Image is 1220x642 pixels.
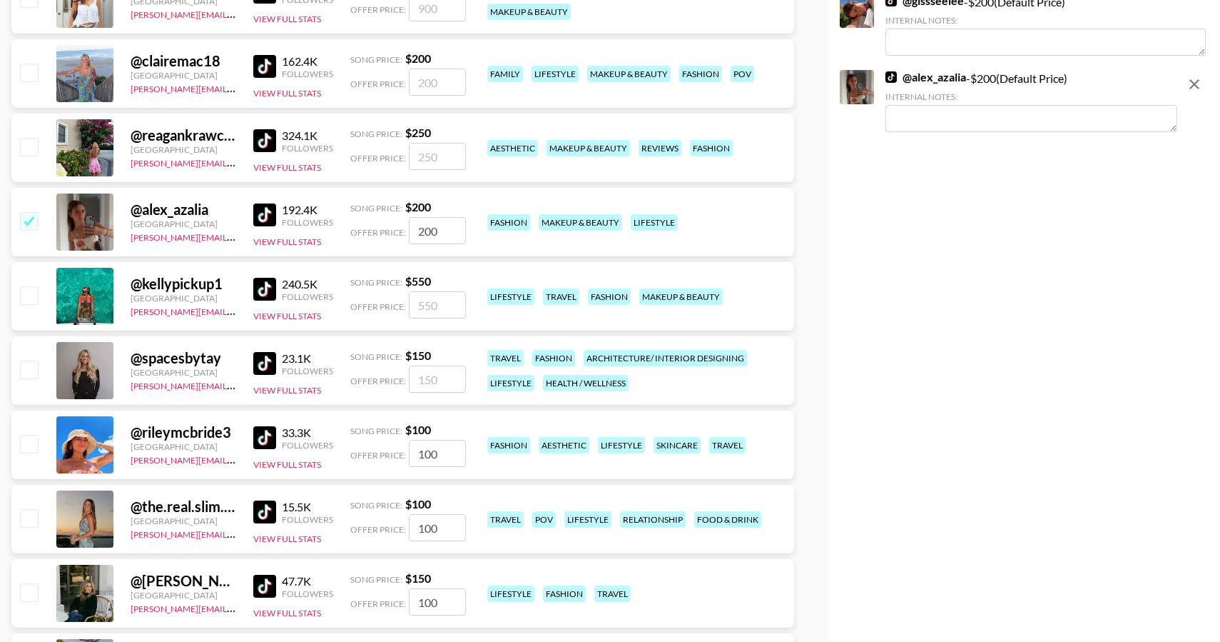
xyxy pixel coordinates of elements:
span: Offer Price: [350,4,406,15]
a: @alex_azalia [885,70,966,84]
button: View Full Stats [253,311,321,321]
button: View Full Stats [253,88,321,99]
div: skincare [654,437,701,453]
a: [PERSON_NAME][EMAIL_ADDRESS][PERSON_NAME][DOMAIN_NAME] [131,304,410,317]
strong: $ 200 [405,51,431,65]
div: @ [PERSON_NAME].[PERSON_NAME] [131,572,236,590]
div: aesthetic [487,140,538,156]
span: Song Price: [350,54,402,65]
div: Followers [282,514,333,525]
div: lifestyle [487,289,534,305]
div: 324.1K [282,129,333,143]
div: [GEOGRAPHIC_DATA] [131,293,236,304]
div: [GEOGRAPHIC_DATA] [131,70,236,81]
strong: $ 100 [405,497,431,511]
img: TikTok [885,71,897,83]
div: travel [487,511,524,528]
span: Song Price: [350,203,402,214]
div: 23.1K [282,351,333,366]
div: fashion [588,289,631,305]
div: @ clairemac18 [131,52,236,70]
span: Offer Price: [350,376,406,386]
img: TikTok [253,129,276,152]
a: [PERSON_NAME][EMAIL_ADDRESS][PERSON_NAME][DOMAIN_NAME] [131,229,410,243]
input: 200 [409,217,466,244]
img: TikTok [253,501,276,523]
img: TikTok [253,352,276,375]
div: [GEOGRAPHIC_DATA] [131,516,236,526]
strong: $ 100 [405,423,431,436]
div: 162.4K [282,54,333,69]
div: makeup & beauty [639,289,723,305]
div: lifestyle [631,214,678,231]
div: - $ 200 (Default Price) [885,70,1177,132]
div: travel [487,350,524,366]
strong: $ 200 [405,200,431,214]
div: pov [731,66,754,82]
input: 100 [409,514,466,541]
span: Offer Price: [350,79,406,89]
span: Song Price: [350,426,402,436]
div: @ alex_azalia [131,201,236,219]
div: makeup & beauty [547,140,630,156]
div: food & drink [694,511,761,528]
div: Followers [282,217,333,228]
div: Internal Notes: [885,15,1206,26]
a: [PERSON_NAME][EMAIL_ADDRESS][PERSON_NAME][DOMAIN_NAME] [131,6,410,20]
button: View Full Stats [253,385,321,396]
span: Offer Price: [350,153,406,164]
img: TikTok [253,575,276,598]
strong: $ 150 [405,571,431,585]
span: Song Price: [350,277,402,288]
div: Followers [282,143,333,154]
img: TikTok [253,55,276,78]
div: @ kellypickup1 [131,275,236,293]
div: Followers [282,440,333,451]
strong: $ 550 [405,274,431,288]
span: Offer Price: [350,524,406,535]
span: Offer Price: [350,598,406,609]
button: View Full Stats [253,14,321,24]
a: [PERSON_NAME][EMAIL_ADDRESS][PERSON_NAME][DOMAIN_NAME] [131,526,410,540]
div: travel [594,586,631,602]
div: makeup & beauty [539,214,622,231]
div: @ reagankrawczyk [131,126,236,144]
div: makeup & beauty [487,4,571,20]
div: fashion [487,214,530,231]
div: @ the.real.slim.sadieee [131,498,236,516]
div: 240.5K [282,277,333,291]
a: [PERSON_NAME][EMAIL_ADDRESS][PERSON_NAME][DOMAIN_NAME] [131,81,410,94]
div: Followers [282,366,333,376]
img: TikTok [253,278,276,301]
div: fashion [690,140,733,156]
span: Song Price: [350,500,402,511]
div: [GEOGRAPHIC_DATA] [131,144,236,155]
div: [GEOGRAPHIC_DATA] [131,441,236,452]
a: [PERSON_NAME][EMAIL_ADDRESS][PERSON_NAME][DOMAIN_NAME] [131,452,410,466]
div: lifestyle [532,66,579,82]
span: Song Price: [350,129,402,139]
span: Offer Price: [350,450,406,461]
div: Followers [282,69,333,79]
input: 100 [409,440,466,467]
span: Song Price: [350,574,402,585]
div: 47.7K [282,574,333,588]
div: aesthetic [539,437,589,453]
button: View Full Stats [253,236,321,247]
input: 150 [409,366,466,393]
span: Offer Price: [350,301,406,312]
div: [GEOGRAPHIC_DATA] [131,590,236,601]
div: makeup & beauty [587,66,671,82]
div: pov [532,511,556,528]
div: family [487,66,523,82]
div: travel [709,437,746,453]
button: View Full Stats [253,459,321,470]
img: TikTok [253,426,276,449]
input: 150 [409,588,466,616]
div: Followers [282,588,333,599]
a: [PERSON_NAME][EMAIL_ADDRESS][PERSON_NAME][DOMAIN_NAME] [131,378,410,391]
div: 192.4K [282,203,333,217]
div: fashion [679,66,722,82]
button: View Full Stats [253,608,321,618]
div: health / wellness [543,375,629,391]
